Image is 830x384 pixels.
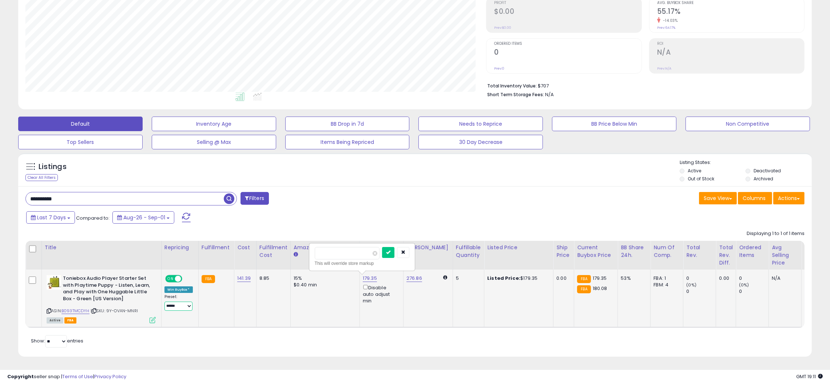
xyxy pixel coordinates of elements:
small: (0%) [686,282,696,288]
div: Title [45,244,158,251]
small: Prev: 64.17% [657,26,675,30]
div: seller snap | | [7,373,126,380]
div: BB Share 24h. [621,244,647,259]
button: Needs to Reprice [418,117,543,131]
div: N/A [772,275,796,282]
p: Listing States: [680,159,812,166]
span: OFF [181,276,193,282]
small: Prev: $0.00 [494,26,511,30]
label: Active [688,168,701,174]
label: Out of Stock [688,176,714,182]
b: Short Term Storage Fees: [487,91,544,98]
span: Columns [743,195,766,202]
button: Inventory Age [152,117,276,131]
div: Clear All Filters [25,174,58,181]
small: Prev: 0 [494,66,504,71]
h5: Listings [39,162,67,172]
div: 8.85 [259,275,285,282]
h2: N/A [657,48,804,58]
button: Non Competitive [686,117,810,131]
div: FBA: 1 [654,275,678,282]
button: Save View [699,192,737,204]
button: Aug-26 - Sep-01 [112,211,174,224]
div: Current Buybox Price [577,244,615,259]
a: 179.35 [363,275,377,282]
div: Listed Price [487,244,550,251]
div: Ordered Items [739,244,766,259]
div: 0.00 [719,275,730,282]
div: 53% [621,275,645,282]
small: Amazon Fees. [294,251,298,258]
div: 0 [686,275,716,282]
div: Avg Selling Price [772,244,798,267]
b: Toniebox Audio Player Starter Set with Playtime Puppy - Listen, Learn, and Play with One Huggable... [63,275,151,304]
span: Avg. Buybox Share [657,1,804,5]
div: 5 [456,275,478,282]
span: 179.35 [593,275,607,282]
span: Profit [494,1,641,5]
button: Top Sellers [18,135,143,149]
div: Fulfillment [202,244,231,251]
div: Total Rev. Diff. [719,244,733,267]
small: FBA [202,275,215,283]
button: Filters [241,192,269,205]
span: All listings currently available for purchase on Amazon [47,317,63,324]
span: N/A [545,91,554,98]
span: Compared to: [76,215,110,222]
button: Selling @ Max [152,135,276,149]
div: ASIN: [47,275,156,322]
button: 30 Day Decrease [418,135,543,149]
div: Win BuyBox * [164,286,193,293]
div: Total Rev. [686,244,713,259]
span: 2025-09-9 19:11 GMT [796,373,823,380]
div: Disable auto adjust min [363,283,398,304]
span: ROI [657,42,804,46]
li: $707 [487,81,799,90]
label: Archived [754,176,773,182]
small: FBA [577,275,591,283]
small: (0%) [739,282,749,288]
div: Amazon Fees [294,244,357,251]
small: Prev: N/A [657,66,671,71]
span: FBA [64,317,77,324]
div: 15% [294,275,354,282]
span: Show: entries [31,337,83,344]
button: BB Price Below Min [552,117,676,131]
a: Privacy Policy [94,373,126,380]
div: Preset: [164,294,193,310]
span: ON [166,276,175,282]
a: 141.39 [237,275,251,282]
b: Listed Price: [487,275,520,282]
button: Actions [773,192,805,204]
div: 0 [739,288,769,295]
button: Columns [738,192,772,204]
h2: 0 [494,48,641,58]
div: $179.35 [487,275,548,282]
small: FBA [577,285,591,293]
button: BB Drop in 7d [285,117,410,131]
div: [PERSON_NAME] [406,244,450,251]
strong: Copyright [7,373,34,380]
a: Terms of Use [62,373,93,380]
div: FBM: 4 [654,282,678,288]
div: 0.00 [556,275,568,282]
label: Deactivated [754,168,781,174]
div: Displaying 1 to 1 of 1 items [747,230,805,237]
div: 0 [686,288,716,295]
div: Repricing [164,244,195,251]
div: 0 [739,275,769,282]
button: Default [18,117,143,131]
a: 276.86 [406,275,422,282]
div: $0.40 min [294,282,354,288]
h2: $0.00 [494,7,641,17]
span: 180.08 [593,285,607,292]
div: Fulfillment Cost [259,244,287,259]
div: Num of Comp. [654,244,680,259]
div: Fulfillable Quantity [456,244,481,259]
span: | SKU: 9Y-OVAN-MNRI [91,308,138,314]
div: Ship Price [556,244,571,259]
button: Last 7 Days [26,211,75,224]
a: B093TMCDYH [61,308,90,314]
span: Aug-26 - Sep-01 [123,214,165,221]
img: 41E+fr6kcuL._SL40_.jpg [47,275,61,290]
